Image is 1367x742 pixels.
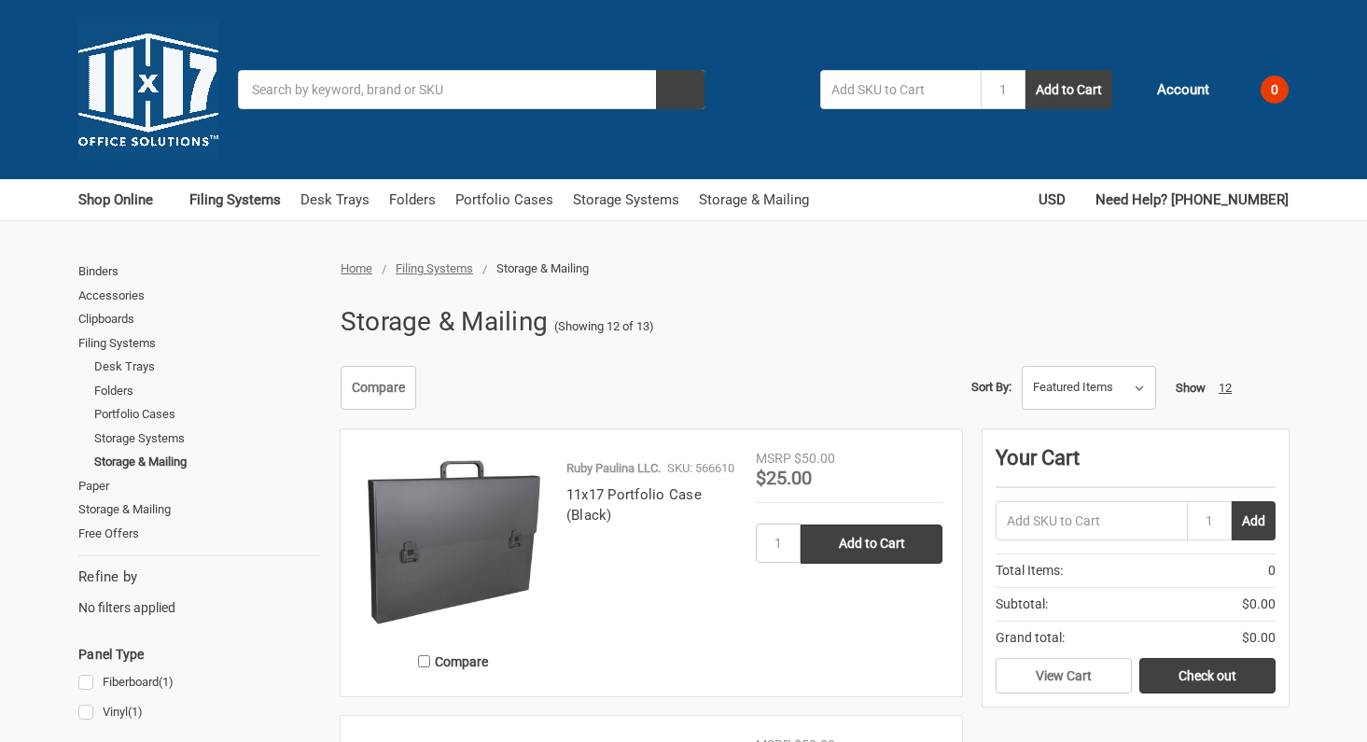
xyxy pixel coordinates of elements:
a: Accessories [78,284,320,308]
span: (Showing 12 of 13) [554,317,654,336]
a: Paper [78,474,320,498]
a: Portfolio Cases [455,179,553,220]
a: View Cart [996,658,1132,693]
a: Free Offers [78,522,320,546]
input: Compare [418,655,430,667]
span: 0 [1268,561,1276,581]
a: Clipboards [78,307,320,331]
a: Fiberboard(1) [78,670,320,695]
a: Home [341,261,372,275]
a: Filing Systems [78,331,320,356]
span: $0.00 [1242,628,1276,648]
a: Compare [341,366,416,411]
a: Portfolio Cases [94,402,320,427]
a: Filing Systems [189,179,281,220]
div: No filters applied [78,567,320,617]
a: 11x17 Portfolio Case (Black) [566,486,702,525]
span: Grand total: [996,628,1065,648]
span: $50.00 [794,451,835,466]
a: Storage & Mailing [94,450,320,474]
span: Account [1157,79,1209,101]
a: Binders [78,259,320,284]
a: Folders [94,379,320,403]
h1: Storage & Mailing [341,298,548,346]
div: Your Cart [996,442,1276,487]
label: Compare [360,646,547,677]
span: $25.00 [756,467,812,489]
span: Subtotal: [996,595,1048,614]
input: Search by keyword, brand or SKU [238,70,704,109]
a: USD [1039,179,1076,220]
a: Storage Systems [94,427,320,451]
img: 11x17 Portfolio Case (Black) [360,449,547,636]
a: Storage Systems [573,179,679,220]
a: Need Help? [PHONE_NUMBER] [1095,179,1289,220]
input: Add to Cart [801,525,942,564]
a: Storage & Mailing [78,497,320,522]
p: Ruby Paulina LLC. [566,459,661,478]
span: Storage & Mailing [496,261,589,275]
span: (1) [159,675,174,689]
button: Add to Cart [1025,70,1112,109]
a: Desk Trays [94,355,320,379]
a: Filing Systems [396,261,473,275]
img: 11x17.com [78,20,218,160]
a: Check out [1139,658,1276,693]
a: 12 [1219,381,1232,395]
a: Folders [389,179,436,220]
span: (1) [128,705,143,719]
input: Add SKU to Cart [820,70,981,109]
a: Shop Online [78,179,170,220]
span: 0 [1261,76,1289,104]
span: Show [1176,381,1206,395]
a: Vinyl(1) [78,700,320,725]
span: Total Items: [996,561,1063,581]
label: Sort By: [971,373,1011,401]
button: Add [1232,501,1276,540]
p: SKU: 566610 [667,459,734,478]
div: MSRP [756,449,791,469]
a: Storage & Mailing [699,179,809,220]
span: $0.00 [1242,595,1276,614]
h5: Panel Type [78,643,320,665]
h5: Refine by [78,567,320,588]
input: Add SKU to Cart [996,501,1187,540]
a: Account [1132,65,1209,114]
a: Desk Trays [300,179,370,220]
a: 0 [1229,65,1289,114]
